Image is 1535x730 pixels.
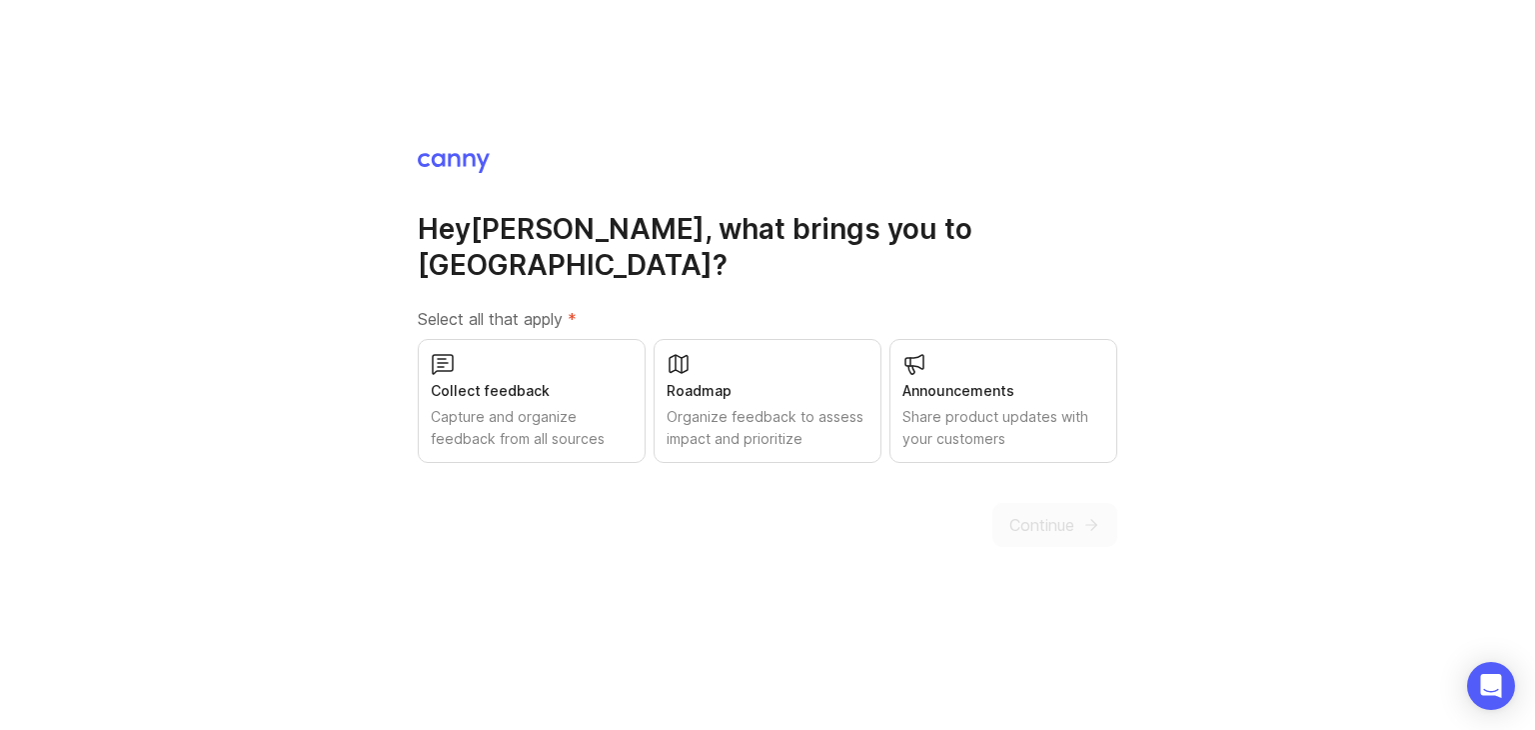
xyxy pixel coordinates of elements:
div: Open Intercom Messenger [1467,662,1515,710]
div: Announcements [902,380,1104,402]
h1: Hey [PERSON_NAME] , what brings you to [GEOGRAPHIC_DATA]? [418,211,1117,283]
button: Collect feedbackCapture and organize feedback from all sources [418,339,646,463]
div: Collect feedback [431,380,633,402]
button: RoadmapOrganize feedback to assess impact and prioritize [654,339,881,463]
label: Select all that apply [418,307,1117,331]
div: Share product updates with your customers [902,406,1104,450]
img: Canny Home [418,153,490,173]
div: Roadmap [667,380,868,402]
button: AnnouncementsShare product updates with your customers [889,339,1117,463]
div: Organize feedback to assess impact and prioritize [667,406,868,450]
div: Capture and organize feedback from all sources [431,406,633,450]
